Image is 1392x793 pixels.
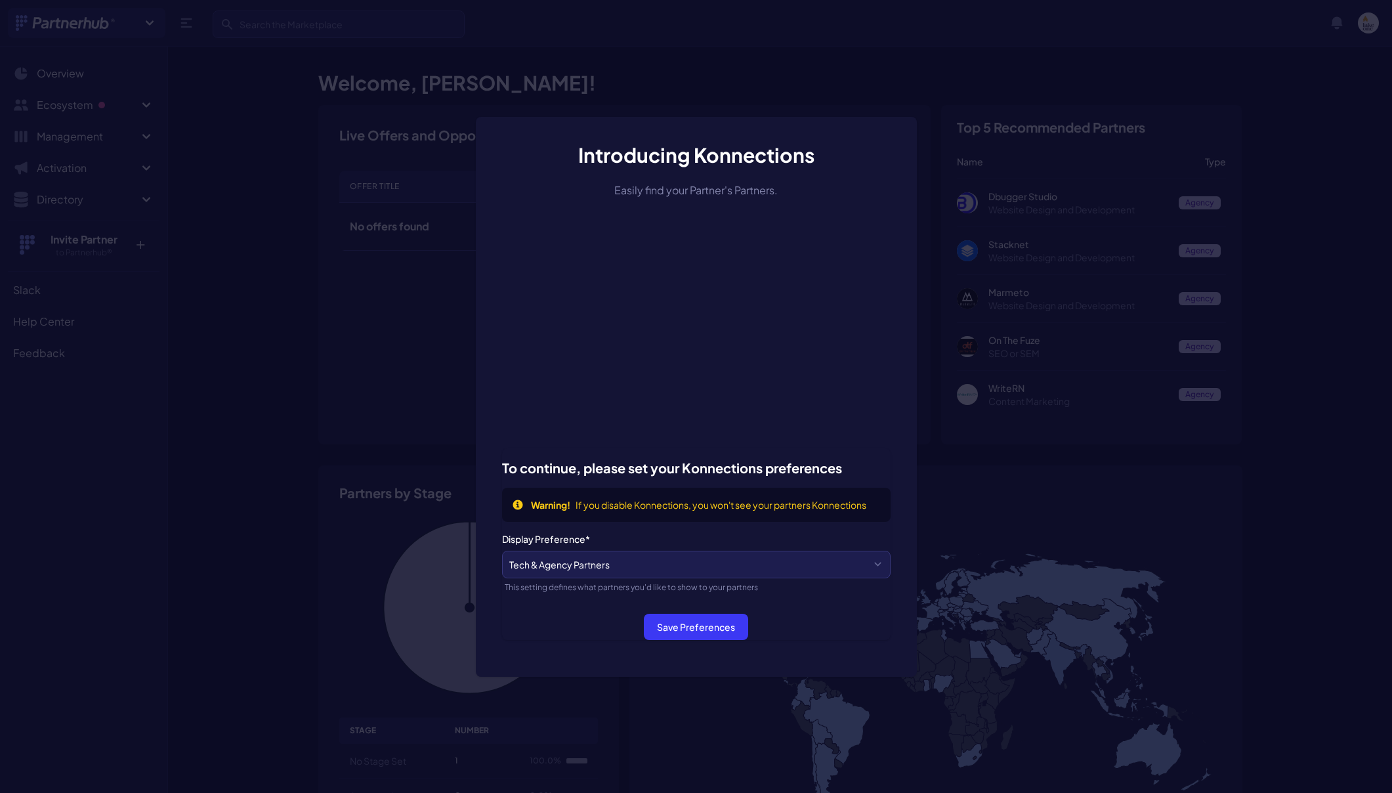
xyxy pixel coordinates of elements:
[505,582,891,593] div: This setting defines what partners you'd like to show to your partners
[531,498,866,511] div: If you disable Konnections, you won't see your partners Konnections
[531,499,570,511] span: Warning!
[502,459,891,477] h3: To continue, please set your Konnections preferences
[502,143,891,167] h3: Introducing Konnections
[644,614,748,640] button: Save Preferences
[502,182,891,198] div: Easily find your Partner's Partners.
[502,532,891,546] label: Display Preference*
